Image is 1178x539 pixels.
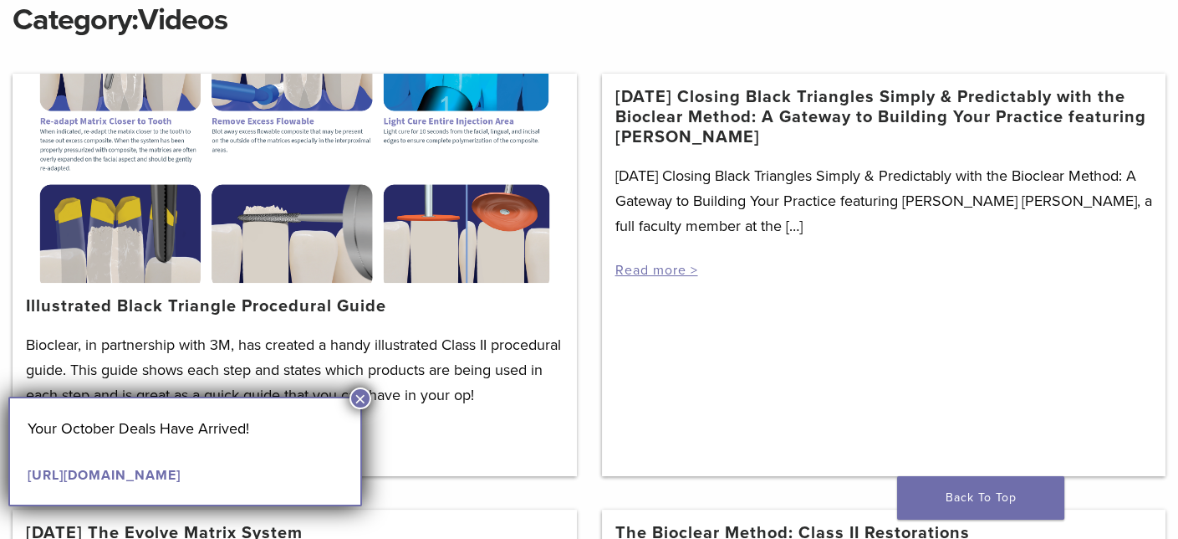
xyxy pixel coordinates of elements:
a: [DATE] Closing Black Triangles Simply & Predictably with the Bioclear Method: A Gateway to Buildi... [615,87,1153,147]
span: Videos [138,2,227,38]
p: Bioclear, in partnership with 3M, has created a handy illustrated Class II procedural guide. This... [26,332,564,408]
a: Read more > [615,262,698,279]
p: [DATE] Closing Black Triangles Simply & Predictably with the Bioclear Method: A Gateway to Buildi... [615,163,1153,239]
a: [URL][DOMAIN_NAME] [28,467,181,484]
button: Close [349,388,371,409]
a: Back To Top [897,476,1064,520]
p: Your October Deals Have Arrived! [28,416,343,441]
a: Illustrated Black Triangle Procedural Guide [26,296,386,316]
